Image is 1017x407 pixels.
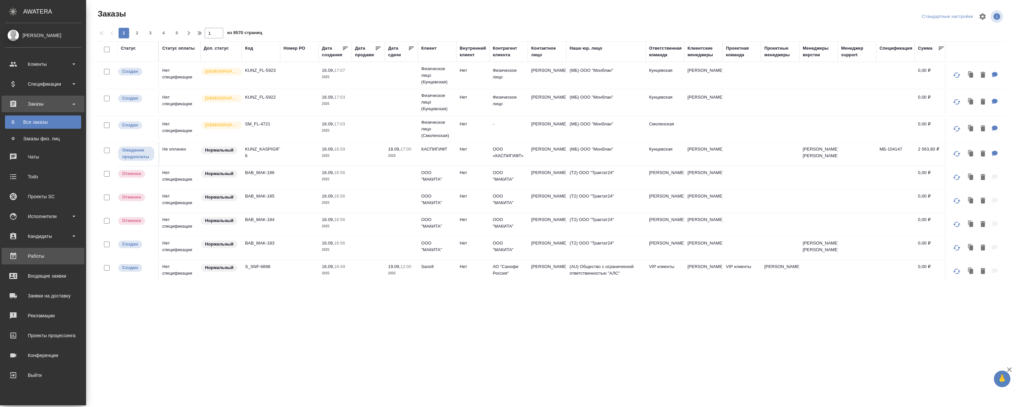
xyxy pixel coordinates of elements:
p: Нет [460,263,486,270]
td: Нет спецификации [159,117,200,141]
button: Клонировать [965,95,977,109]
div: split button [920,12,975,22]
span: Заказы [96,9,126,19]
p: 16.09, [322,121,334,126]
p: BAB_MAK-186 [245,169,277,176]
td: Смоленская [646,117,684,141]
span: из 9570 страниц [227,29,262,38]
div: Выставляет КМ после отмены со стороны клиента. Если уже после запуска – КМ пишет ПМу про отмену, ... [118,169,155,178]
td: 0,00 ₽ [915,237,948,260]
td: [PERSON_NAME] [684,166,723,189]
td: [PERSON_NAME] [528,117,566,141]
p: 2025 [322,200,348,206]
a: Конференции [2,347,84,364]
a: Входящие заявки [2,268,84,284]
button: Обновить [949,121,965,137]
td: (МБ) ООО "Монблан" [566,64,646,87]
div: Заказы физ. лиц [8,135,78,142]
p: SM_FL-4721 [245,121,277,127]
p: 17:00 [400,147,411,152]
div: Контрагент клиента [493,45,525,58]
td: (Т2) ООО "Трактат24" [566,237,646,260]
button: Обновить [949,193,965,209]
div: Проектная команда [726,45,758,58]
td: 0,00 ₽ [915,260,948,283]
span: 2 [132,30,142,36]
p: Нормальный [205,241,233,248]
div: Сумма [918,45,932,52]
td: Нет спецификации [159,91,200,114]
button: Удалить [977,241,989,255]
button: 🙏 [994,371,1010,387]
div: Код [245,45,253,52]
td: [PERSON_NAME] [684,143,723,166]
p: Нормальный [205,217,233,224]
p: [PERSON_NAME] [PERSON_NAME] [803,146,835,159]
button: Удалить [977,147,989,161]
td: [PERSON_NAME] [646,166,684,189]
p: 19.09, [388,264,400,269]
td: Кунцевская [646,64,684,87]
div: Выставляется автоматически для первых 3 заказов нового контактного лица. Особое внимание [200,67,238,76]
p: ООО «КАСПИГИФТ» [493,146,525,159]
p: 2025 [322,223,348,230]
td: [PERSON_NAME] [528,91,566,114]
p: ООО "МАКИТА" [421,240,453,253]
div: Статус по умолчанию для стандартных заказов [200,263,238,272]
div: Статус по умолчанию для стандартных заказов [200,169,238,178]
td: Нет спецификации [159,213,200,236]
div: Работы [5,251,81,261]
div: [PERSON_NAME] [5,32,81,39]
div: Заявки на доставку [5,291,81,301]
td: (Т2) ООО "Трактат24" [566,213,646,236]
p: ООО "МАКИТА" [493,240,525,253]
p: 16.09, [322,147,334,152]
a: Проекты SC [2,188,84,205]
div: Все заказы [8,119,78,125]
button: Удалить [977,265,989,278]
div: Наше юр. лицо [570,45,602,52]
div: Выставляется автоматически при создании заказа [118,121,155,130]
td: [PERSON_NAME] [646,213,684,236]
p: Нет [460,193,486,200]
p: Создан [122,95,138,102]
p: Нормальный [205,170,233,177]
td: [PERSON_NAME] [684,237,723,260]
button: 5 [172,28,182,38]
p: Физическое лицо (Смоленская) [421,119,453,139]
td: [PERSON_NAME] [646,190,684,213]
p: 16.09, [322,68,334,73]
p: Создан [122,68,138,75]
td: МБ-104147 [876,143,915,166]
button: Клонировать [965,218,977,231]
a: Работы [2,248,84,264]
button: Клонировать [965,241,977,255]
a: Выйти [2,367,84,384]
div: Статус по умолчанию для стандартных заказов [200,240,238,249]
div: Дата продажи [355,45,375,58]
p: Нет [460,146,486,153]
td: [PERSON_NAME] [761,260,799,283]
p: ООО "МАКИТА" [493,216,525,230]
div: Todo [5,172,81,182]
p: 16.09, [322,264,334,269]
button: Обновить [949,240,965,256]
div: Клиент [421,45,436,52]
td: [PERSON_NAME] [528,213,566,236]
p: BAB_MAK-183 [245,240,277,247]
p: 2025 [322,101,348,107]
td: (Т2) ООО "Трактат24" [566,166,646,189]
p: Нет [460,240,486,247]
div: Выставляется автоматически при создании заказа [118,240,155,249]
p: [PERSON_NAME] [PERSON_NAME] [803,240,835,253]
button: Клонировать [965,147,977,161]
p: 16.09, [322,95,334,100]
td: [PERSON_NAME] [528,166,566,189]
button: Клонировать [965,171,977,184]
p: Создан [122,264,138,271]
p: 16:56 [334,217,345,222]
p: Нет [460,216,486,223]
td: (МБ) ООО "Монблан" [566,117,646,141]
p: Нет [460,121,486,127]
div: Заказы [5,99,81,109]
